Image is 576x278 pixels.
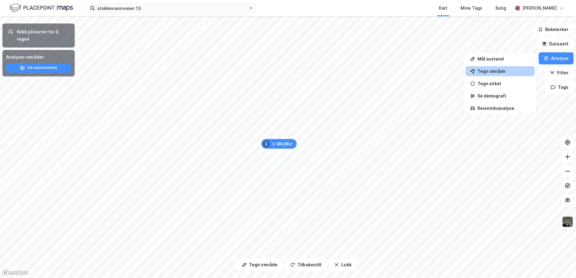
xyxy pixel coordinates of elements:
div: Analyser området [6,54,71,61]
button: Vis eiendommer [6,63,71,73]
div: Klikk på kartet for å tegne [17,28,70,43]
div: Se demografi [477,93,530,98]
div: Tegn område [477,69,530,74]
div: [PERSON_NAME] [522,5,557,12]
div: Bolig [496,5,506,12]
img: 9k= [562,216,573,227]
div: Mine Tags [461,5,482,12]
button: Tilbakestill [285,259,327,271]
div: Reisetidsanalyse [477,106,530,111]
div: Kart [439,5,447,12]
div: 1 [263,140,270,147]
div: Kontrollprogram for chat [546,249,576,278]
iframe: Chat Widget [546,249,576,278]
div: Tegn sirkel [477,81,530,86]
a: Mapbox homepage [2,269,28,276]
div: Mål avstand [477,56,530,61]
div: Map marker [261,139,297,149]
button: Bokmerker [533,23,574,36]
button: Lukk [329,259,356,271]
button: Tegn område [237,259,283,271]
img: logo.f888ab2527a4732fd821a326f86c7f29.svg [10,3,73,13]
input: Søk på adresse, matrikkel, gårdeiere, leietakere eller personer [95,4,249,13]
button: Tags [546,81,574,93]
button: Analyse [539,52,574,64]
button: Datasett [537,38,574,50]
button: Filter [545,67,574,79]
